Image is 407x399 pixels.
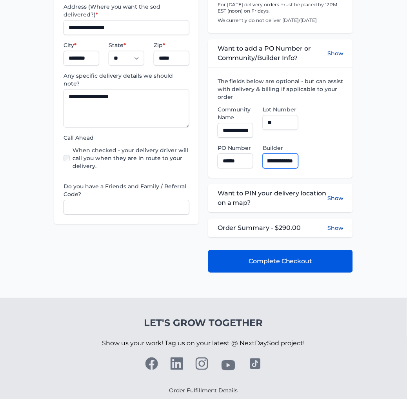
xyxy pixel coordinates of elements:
[218,77,343,101] label: The fields below are optional - but can assist with delivery & billing if applicable to your order
[249,257,313,266] span: Complete Checkout
[263,106,298,113] label: Lot Number
[73,146,189,170] label: When checked - your delivery driver will call you when they are in route to your delivery.
[218,44,327,63] span: Want to add a PO Number or Community/Builder Info?
[218,223,301,233] span: Order Summary - $290.00
[169,387,238,394] a: Order Fulfillment Details
[218,189,327,208] span: Want to PIN your delivery location on a map?
[218,106,253,121] label: Community Name
[218,144,253,152] label: PO Number
[109,41,144,49] label: State
[327,44,343,63] button: Show
[327,189,343,208] button: Show
[64,3,189,18] label: Address (Where you want the sod delivered?)
[263,144,298,152] label: Builder
[102,317,305,329] h4: Let's Grow Together
[102,329,305,357] p: Show us your work! Tag us on your latest @ NextDaySod project!
[218,17,343,24] p: We currently do not deliver [DATE]/[DATE]
[64,41,99,49] label: City
[64,182,189,198] label: Do you have a Friends and Family / Referral Code?
[208,250,353,273] button: Complete Checkout
[327,224,343,232] button: Show
[64,72,189,87] label: Any specific delivery details we should note?
[64,134,189,142] label: Call Ahead
[154,41,189,49] label: Zip
[218,2,343,14] p: For [DATE] delivery orders must be placed by 12PM EST (noon) on Fridays.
